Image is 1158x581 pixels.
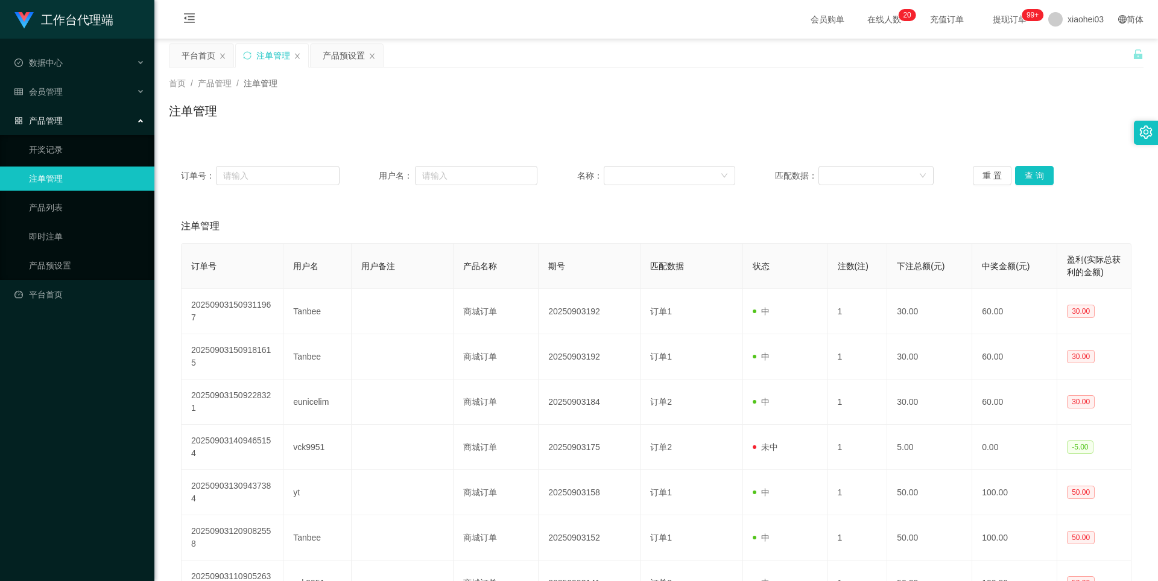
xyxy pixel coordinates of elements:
span: 盈利(实际总获利的金额) [1067,255,1121,277]
div: 产品预设置 [323,44,365,67]
td: 202509031209082558 [182,515,283,560]
td: 20250903192 [539,289,641,334]
td: 1 [828,515,888,560]
i: 图标: setting [1139,125,1153,139]
span: 注单管理 [244,78,277,88]
td: Tanbee [283,289,352,334]
td: 202509031509181615 [182,334,283,379]
span: 提现订单 [987,15,1033,24]
td: 1 [828,425,888,470]
span: 中 [753,306,770,316]
span: 在线人数 [861,15,907,24]
span: 中 [753,533,770,542]
span: 名称： [577,170,604,182]
span: 50.00 [1067,531,1095,544]
td: 202509031409465154 [182,425,283,470]
a: 注单管理 [29,167,145,191]
span: / [236,78,239,88]
td: 30.00 [887,379,972,425]
span: 50.00 [1067,486,1095,499]
span: 订单2 [650,397,672,407]
td: 20250903192 [539,334,641,379]
span: 用户名 [293,261,318,271]
button: 查 询 [1015,166,1054,185]
i: 图标: menu-fold [169,1,210,39]
span: 中 [753,352,770,361]
span: 下注总额(元) [897,261,944,271]
i: 图标: close [294,52,301,60]
td: 5.00 [887,425,972,470]
i: 图标: close [219,52,226,60]
p: 2 [903,9,907,21]
td: Tanbee [283,334,352,379]
span: 订单1 [650,306,672,316]
span: 产品管理 [198,78,232,88]
div: 注单管理 [256,44,290,67]
span: 匹配数据 [650,261,684,271]
a: 产品预设置 [29,253,145,278]
td: 100.00 [972,470,1057,515]
a: 开奖记录 [29,138,145,162]
span: -5.00 [1067,440,1093,454]
span: 订单号： [181,170,216,182]
td: 1 [828,289,888,334]
a: 产品列表 [29,195,145,220]
span: 状态 [753,261,770,271]
span: 用户名： [379,170,415,182]
span: 中 [753,487,770,497]
i: 图标: close [369,52,376,60]
td: 60.00 [972,379,1057,425]
i: 图标: down [721,172,728,180]
td: 商城订单 [454,379,539,425]
a: 工作台代理端 [14,14,113,24]
span: 产品名称 [463,261,497,271]
span: 订单1 [650,533,672,542]
td: 60.00 [972,334,1057,379]
span: 中 [753,397,770,407]
td: 商城订单 [454,515,539,560]
i: 图标: appstore-o [14,116,23,125]
td: 202509031509311967 [182,289,283,334]
span: 注数(注) [838,261,868,271]
td: 20250903158 [539,470,641,515]
i: 图标: check-circle-o [14,59,23,67]
td: 商城订单 [454,425,539,470]
td: yt [283,470,352,515]
a: 即时注单 [29,224,145,249]
td: 0.00 [972,425,1057,470]
td: 20250903152 [539,515,641,560]
a: 图标: dashboard平台首页 [14,282,145,306]
td: eunicelim [283,379,352,425]
span: 数据中心 [14,58,63,68]
td: 1 [828,470,888,515]
h1: 注单管理 [169,102,217,120]
td: 60.00 [972,289,1057,334]
i: 图标: global [1118,15,1127,24]
span: 中奖金额(元) [982,261,1030,271]
span: 订单1 [650,352,672,361]
span: 期号 [548,261,565,271]
input: 请输入 [216,166,339,185]
span: 用户备注 [361,261,395,271]
span: 订单1 [650,487,672,497]
input: 请输入 [415,166,537,185]
td: 50.00 [887,470,972,515]
td: 100.00 [972,515,1057,560]
i: 图标: table [14,87,23,96]
i: 图标: unlock [1133,49,1144,60]
td: 20250903184 [539,379,641,425]
td: 20250903175 [539,425,641,470]
span: 首页 [169,78,186,88]
sup: 1070 [1022,9,1043,21]
td: 商城订单 [454,470,539,515]
span: 30.00 [1067,305,1095,318]
td: 30.00 [887,334,972,379]
span: 匹配数据： [775,170,818,182]
img: logo.9652507e.png [14,12,34,29]
td: 1 [828,334,888,379]
i: 图标: sync [243,51,252,60]
span: 会员管理 [14,87,63,97]
td: 202509031509228321 [182,379,283,425]
span: 注单管理 [181,219,220,233]
span: 未中 [753,442,778,452]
